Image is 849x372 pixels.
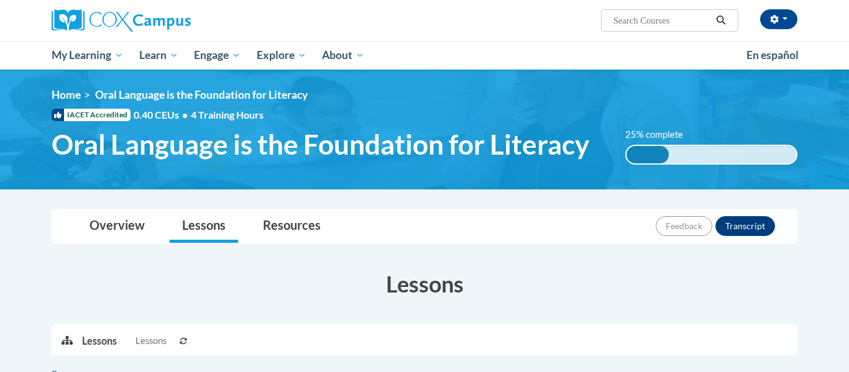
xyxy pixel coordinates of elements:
[139,48,178,63] span: Learn
[322,48,364,63] span: About
[712,13,730,28] button: Search
[170,210,238,243] a: Lessons
[626,146,669,163] div: 25% complete
[52,109,131,121] span: IACET Accredited
[314,41,373,70] a: About
[33,41,816,70] div: Main menu
[77,210,157,243] a: Overview
[52,268,797,299] h3: Lessons
[52,88,81,101] a: Home
[250,210,333,243] a: Resources
[135,334,167,348] span: Lessons
[44,41,131,70] a: My Learning
[52,128,589,161] span: Oral Language is the Foundation for Literacy
[52,9,288,32] a: Cox Campus
[134,108,191,122] span: 0.40 CEUs
[249,41,314,70] a: Explore
[82,334,117,348] p: Lessons
[656,216,712,236] button: Feedback
[95,88,308,101] span: Oral Language is the Foundation for Literacy
[52,9,191,32] img: Cox Campus
[191,109,264,120] span: 4 Training Hours
[131,41,186,70] a: Learn
[738,42,807,68] a: En español
[182,109,188,120] span: •
[625,128,697,142] label: 25% complete
[257,48,306,63] span: Explore
[194,48,241,63] span: Engage
[186,41,249,70] a: Engage
[746,48,799,61] span: En español
[760,9,797,29] button: Account Settings
[52,48,123,63] span: My Learning
[612,13,712,28] input: Search Courses
[715,216,775,236] button: Transcript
